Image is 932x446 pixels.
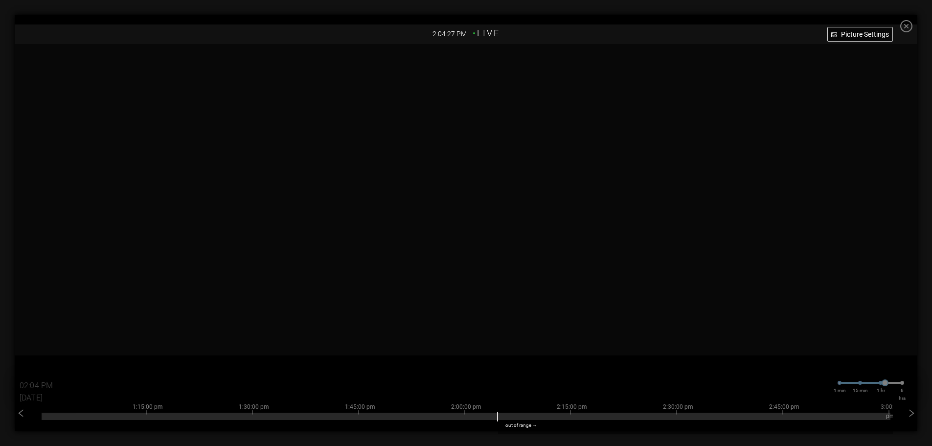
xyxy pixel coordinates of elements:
[477,28,500,38] span: LIVE
[877,387,885,395] span: 1 hr
[831,32,837,39] span: picture
[834,387,846,395] span: 1 min
[900,20,912,32] span: close-circle
[841,29,889,40] span: Picture Settings
[17,409,25,418] span: left
[473,28,477,38] span: •
[899,387,906,402] span: 6 hrs
[907,409,916,418] span: right
[827,27,893,42] button: picturePicture Settings
[853,387,868,395] span: 15 min
[15,24,917,42] div: 2:04:27 PM
[505,422,537,429] span: out of range →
